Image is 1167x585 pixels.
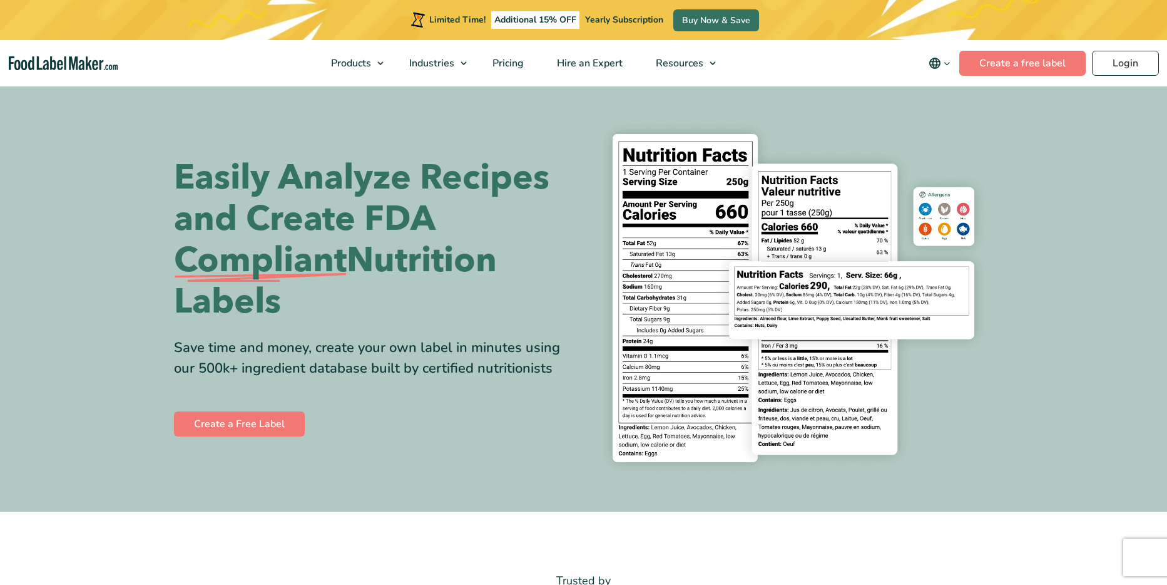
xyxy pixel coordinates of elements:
[327,56,372,70] span: Products
[405,56,456,70] span: Industries
[429,14,486,26] span: Limited Time!
[585,14,663,26] span: Yearly Subscription
[640,40,722,86] a: Resources
[315,40,390,86] a: Products
[489,56,525,70] span: Pricing
[174,240,347,281] span: Compliant
[393,40,473,86] a: Industries
[174,338,574,379] div: Save time and money, create your own label in minutes using our 500k+ ingredient database built b...
[652,56,705,70] span: Resources
[174,412,305,437] a: Create a Free Label
[174,157,574,323] h1: Easily Analyze Recipes and Create FDA Nutrition Labels
[1092,51,1159,76] a: Login
[673,9,759,31] a: Buy Now & Save
[541,40,636,86] a: Hire an Expert
[491,11,579,29] span: Additional 15% OFF
[553,56,624,70] span: Hire an Expert
[476,40,538,86] a: Pricing
[959,51,1086,76] a: Create a free label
